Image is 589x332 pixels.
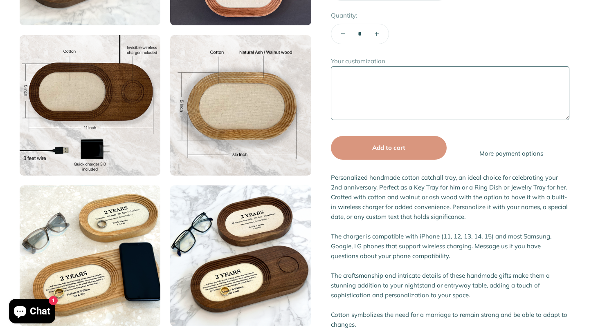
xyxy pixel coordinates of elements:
button: Add to cart [331,136,447,160]
button: Decrease quantity [331,24,355,44]
p: Personalized handmade cotton catchall tray, an ideal choice for celebrating your 2nd anniversary.... [331,173,569,222]
p: Cotton symbolizes the need for a marriage to remain strong and be able to adapt to changes. [331,310,569,330]
a: More payment options [453,149,569,158]
img: Catchall tray with customization on cotton for 2nd Anniversary [170,35,311,176]
img: Catchall tray with customization on cotton for 2nd Anniversary [20,35,160,176]
button: Increase quantity [365,24,389,44]
label: Your customization [331,57,385,65]
p: The craftsmanship and intricate details of these handmade gifts make them a stunning addition to ... [331,271,569,300]
p: The charger is compatible with iPhone (11, 12, 13, 14, 15) and most Samsung, Google, LG phones th... [331,232,569,261]
img: Catchall tray with customization on cotton for 2nd Anniversary [170,185,311,326]
img: Catchall tray with customization on cotton for 2nd Anniversary [20,185,160,326]
div: Add to cart [347,143,431,153]
label: Quantity: [331,11,357,20]
inbox-online-store-chat: Shopify online store chat [7,299,58,325]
